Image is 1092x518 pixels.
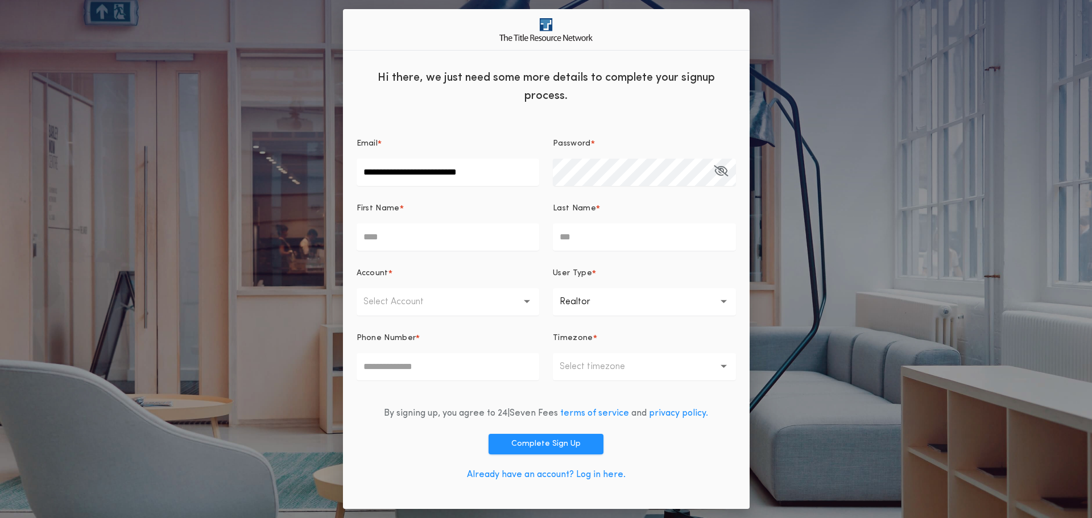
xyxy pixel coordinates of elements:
input: Last Name* [553,223,736,251]
a: Already have an account? Log in here. [467,470,626,479]
p: Select Account [363,295,442,309]
input: Password* [553,159,736,186]
button: Realtor [553,288,736,316]
p: Password [553,138,591,150]
button: Select timezone [553,353,736,380]
button: Password* [714,159,728,186]
input: Phone Number* [357,353,540,380]
p: Account [357,268,388,279]
p: First Name [357,203,400,214]
button: Complete Sign Up [489,434,603,454]
p: Realtor [560,295,609,309]
input: First Name* [357,223,540,251]
p: Timezone [553,333,593,344]
input: Email* [357,159,540,186]
button: Select Account [357,288,540,316]
img: logo [499,18,593,40]
div: By signing up, you agree to 24|Seven Fees and [384,407,708,420]
a: privacy policy. [649,409,708,418]
p: Email [357,138,378,150]
div: Hi there, we just need some more details to complete your signup process. [343,60,750,111]
p: Phone Number [357,333,416,344]
p: User Type [553,268,592,279]
a: terms of service [560,409,629,418]
p: Last Name [553,203,596,214]
p: Select timezone [560,360,643,374]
